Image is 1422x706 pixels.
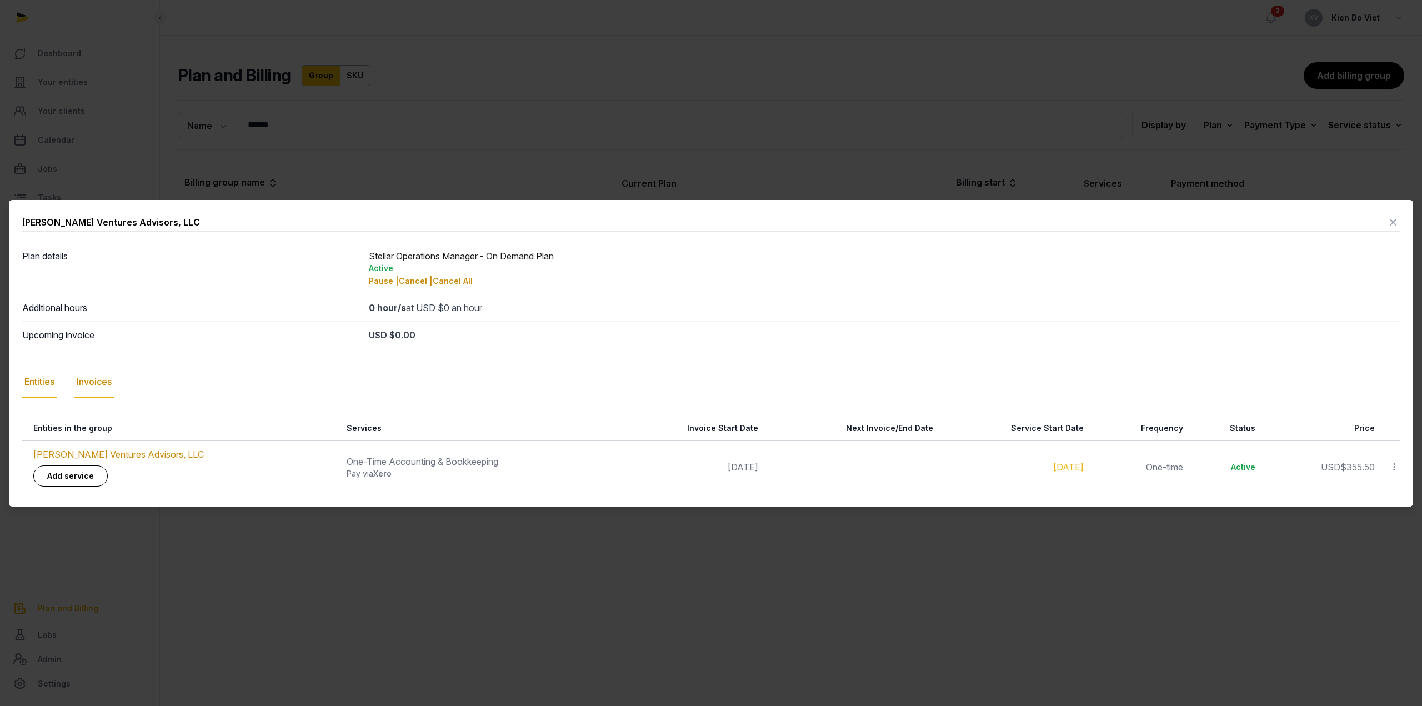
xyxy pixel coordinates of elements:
div: Invoices [74,366,114,398]
a: Add service [33,465,108,487]
span: $355.50 [1340,462,1375,473]
a: [PERSON_NAME] Ventures Advisors, LLC [33,449,204,460]
div: Stellar Operations Manager - On Demand Plan [369,249,1400,287]
th: Entities in the group [22,416,336,441]
dt: Plan details [22,249,360,287]
div: Entities [22,366,57,398]
td: [DATE] [617,440,765,493]
dt: Upcoming invoice [22,328,360,342]
div: Active [1201,462,1255,473]
div: Active [369,263,1400,274]
div: One-Time Accounting & Bookkeeping [347,455,610,468]
div: at USD $0 an hour [369,301,1400,314]
th: Price [1262,416,1381,441]
th: Service Start Date [940,416,1090,441]
nav: Tabs [22,366,1400,398]
span: Xero [373,469,392,478]
div: [PERSON_NAME] Ventures Advisors, LLC [22,216,200,229]
th: Next Invoice/End Date [765,416,939,441]
th: Frequency [1090,416,1190,441]
span: Cancel | [399,276,433,286]
dt: Additional hours [22,301,360,314]
th: Services [336,416,617,441]
span: Pause | [369,276,399,286]
div: Pay via [347,468,610,479]
th: Invoice Start Date [617,416,765,441]
strong: 0 hour/s [369,302,406,313]
span: Cancel All [433,276,473,286]
a: [DATE] [1053,462,1084,473]
th: Status [1190,416,1262,441]
td: One-time [1090,440,1190,493]
span: USD [1321,462,1340,473]
div: USD $0.00 [369,328,1400,342]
